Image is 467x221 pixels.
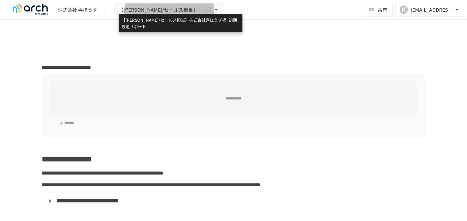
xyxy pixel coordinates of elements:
[58,6,97,13] div: 株式会社 喜ほうず
[119,6,203,14] span: 【[PERSON_NAME]/セールス担当】株式会社喜ほうず様_初期設定サポート
[8,4,52,15] img: logo-default@2x-9cf2c760.svg
[400,6,408,14] div: K
[411,6,453,14] div: [EMAIL_ADDRESS][DOMAIN_NAME]
[378,6,387,13] span: 共有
